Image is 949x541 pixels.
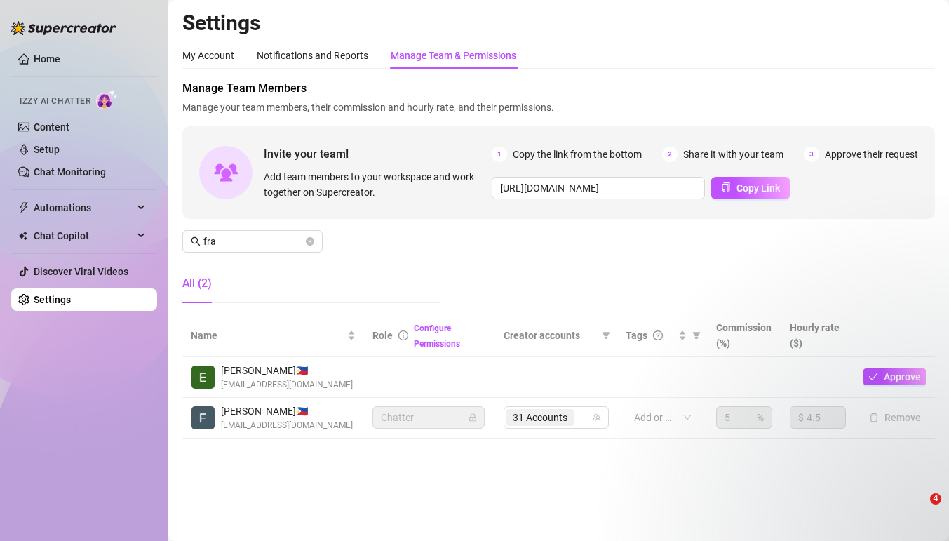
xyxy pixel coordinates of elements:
[711,177,790,199] button: Copy Link
[414,323,460,349] a: Configure Permissions
[18,231,27,241] img: Chat Copilot
[863,368,926,385] button: Approve
[18,202,29,213] span: thunderbolt
[930,493,941,505] span: 4
[469,413,477,422] span: lock
[191,366,215,389] img: Eric Lorejo
[34,121,69,133] a: Content
[804,147,819,162] span: 3
[34,196,133,219] span: Automations
[692,331,701,340] span: filter
[191,328,344,343] span: Name
[662,147,678,162] span: 2
[34,166,106,178] a: Chat Monitoring
[11,21,116,35] img: logo-BBDzfeDw.svg
[264,145,492,163] span: Invite your team!
[182,48,234,63] div: My Account
[492,147,507,162] span: 1
[34,53,60,65] a: Home
[599,325,613,346] span: filter
[736,182,780,194] span: Copy Link
[306,237,314,246] button: close-circle
[868,372,878,382] span: check
[264,169,486,200] span: Add team members to your workspace and work together on Supercreator.
[34,144,60,155] a: Setup
[381,407,476,428] span: Chatter
[602,331,610,340] span: filter
[221,403,353,419] span: [PERSON_NAME] 🇵🇭
[825,147,918,162] span: Approve their request
[182,10,935,36] h2: Settings
[513,147,642,162] span: Copy the link from the bottom
[257,48,368,63] div: Notifications and Reports
[34,225,133,247] span: Chat Copilot
[96,89,118,109] img: AI Chatter
[182,314,364,357] th: Name
[901,493,935,527] iframe: Intercom live chat
[20,95,90,108] span: Izzy AI Chatter
[203,234,303,249] input: Search members
[683,147,783,162] span: Share it with your team
[504,328,596,343] span: Creator accounts
[391,48,516,63] div: Manage Team & Permissions
[506,409,574,426] span: 31 Accounts
[781,314,855,357] th: Hourly rate ($)
[191,406,215,429] img: Francis Ortilano
[191,236,201,246] span: search
[34,294,71,305] a: Settings
[182,100,935,115] span: Manage your team members, their commission and hourly rate, and their permissions.
[721,182,731,192] span: copy
[626,328,647,343] span: Tags
[221,363,353,378] span: [PERSON_NAME] 🇵🇭
[372,330,393,341] span: Role
[884,371,921,382] span: Approve
[708,314,781,357] th: Commission (%)
[221,419,353,432] span: [EMAIL_ADDRESS][DOMAIN_NAME]
[34,266,128,277] a: Discover Viral Videos
[689,325,704,346] span: filter
[398,330,408,340] span: info-circle
[513,410,567,425] span: 31 Accounts
[221,378,353,392] span: [EMAIL_ADDRESS][DOMAIN_NAME]
[653,330,663,340] span: question-circle
[593,413,601,422] span: team
[182,275,212,292] div: All (2)
[182,80,935,97] span: Manage Team Members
